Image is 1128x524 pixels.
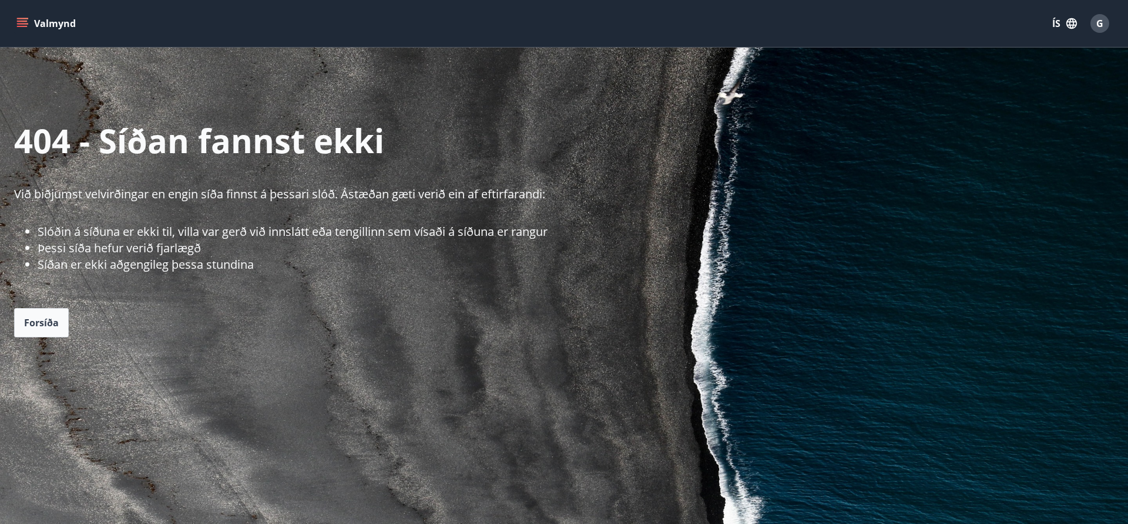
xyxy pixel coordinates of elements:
[14,308,69,337] button: Forsíða
[38,224,1128,240] li: Slóðin á síðuna er ekki til, villa var gerð við innslátt eða tengillinn sem vísaði á síðuna er ra...
[1096,17,1103,30] span: G
[38,240,1128,256] li: Þessi síða hefur verið fjarlægð
[24,316,59,329] span: Forsíða
[1086,9,1114,38] button: G
[14,13,80,34] button: menu
[1046,13,1083,34] button: ÍS
[38,256,1128,273] li: Síðan er ekki aðgengileg þessa stundina
[14,118,1128,163] p: 404 - Síðan fannst ekki
[14,186,1128,202] p: Við biðjumst velvirðingar en engin síða finnst á þessari slóð. Ástæðan gæti verið ein af eftirfar...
